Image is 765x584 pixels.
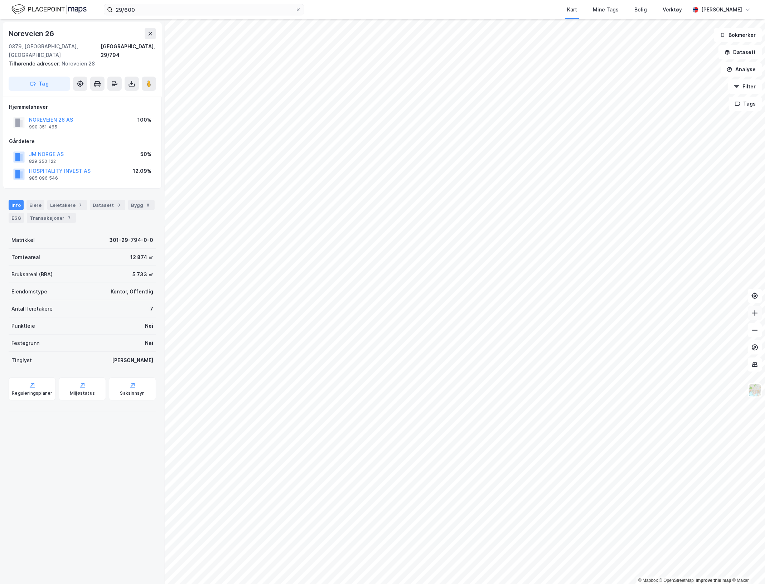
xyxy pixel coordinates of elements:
[729,550,765,584] div: Kontrollprogram for chat
[115,201,122,209] div: 3
[29,124,57,130] div: 990 351 465
[145,201,152,209] div: 8
[748,384,762,397] img: Z
[101,42,156,59] div: [GEOGRAPHIC_DATA], 29/794
[29,175,58,181] div: 985 096 546
[11,236,35,244] div: Matrikkel
[26,200,44,210] div: Eiere
[721,62,762,77] button: Analyse
[11,305,53,313] div: Antall leietakere
[11,3,87,16] img: logo.f888ab2527a4732fd821a326f86c7f29.svg
[47,200,87,210] div: Leietakere
[132,270,153,279] div: 5 733 ㎡
[718,45,762,59] button: Datasett
[113,4,295,15] input: Søk på adresse, matrikkel, gårdeiere, leietakere eller personer
[109,236,153,244] div: 301-29-794-0-0
[659,578,694,583] a: OpenStreetMap
[29,159,56,164] div: 829 350 122
[128,200,155,210] div: Bygg
[593,5,619,14] div: Mine Tags
[112,356,153,365] div: [PERSON_NAME]
[145,322,153,330] div: Nei
[9,103,156,111] div: Hjemmelshaver
[9,213,24,223] div: ESG
[9,200,24,210] div: Info
[701,5,742,14] div: [PERSON_NAME]
[77,201,84,209] div: 7
[145,339,153,347] div: Nei
[11,287,47,296] div: Eiendomstype
[11,339,39,347] div: Festegrunn
[9,60,62,67] span: Tilhørende adresser:
[11,322,35,330] div: Punktleie
[133,167,151,175] div: 12.09%
[120,390,145,396] div: Saksinnsyn
[11,356,32,365] div: Tinglyst
[27,213,76,223] div: Transaksjoner
[663,5,682,14] div: Verktøy
[9,28,55,39] div: Noreveien 26
[728,79,762,94] button: Filter
[66,214,73,222] div: 7
[150,305,153,313] div: 7
[9,42,101,59] div: 0379, [GEOGRAPHIC_DATA], [GEOGRAPHIC_DATA]
[638,578,658,583] a: Mapbox
[11,270,53,279] div: Bruksareal (BRA)
[729,97,762,111] button: Tags
[137,116,151,124] div: 100%
[634,5,647,14] div: Bolig
[140,150,151,159] div: 50%
[729,550,765,584] iframe: Chat Widget
[90,200,125,210] div: Datasett
[9,77,70,91] button: Tag
[12,390,52,396] div: Reguleringsplaner
[11,253,40,262] div: Tomteareal
[9,137,156,146] div: Gårdeiere
[130,253,153,262] div: 12 874 ㎡
[567,5,577,14] div: Kart
[9,59,150,68] div: Noreveien 28
[111,287,153,296] div: Kontor, Offentlig
[696,578,731,583] a: Improve this map
[714,28,762,42] button: Bokmerker
[70,390,95,396] div: Miljøstatus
